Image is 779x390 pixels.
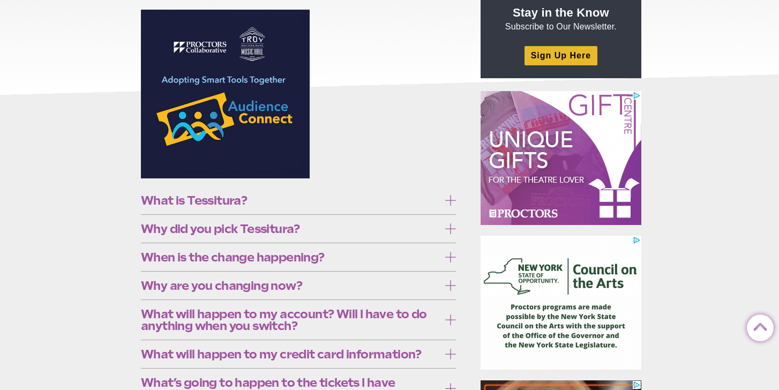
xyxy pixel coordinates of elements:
[141,251,439,263] span: When is the change happening?
[747,315,768,336] a: Back to Top
[141,308,439,332] span: What will happen to my account? Will I have to do anything when you switch?
[481,91,641,225] iframe: Advertisement
[141,223,439,235] span: Why did you pick Tessitura?
[481,236,641,370] iframe: Advertisement
[525,46,597,65] a: Sign Up Here
[141,348,439,360] span: What will happen to my credit card information?
[513,6,609,19] strong: Stay in the Know
[141,280,439,291] span: Why are you changing now?
[141,194,439,206] span: What is Tessitura?
[493,5,628,33] p: Subscribe to Our Newsletter.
